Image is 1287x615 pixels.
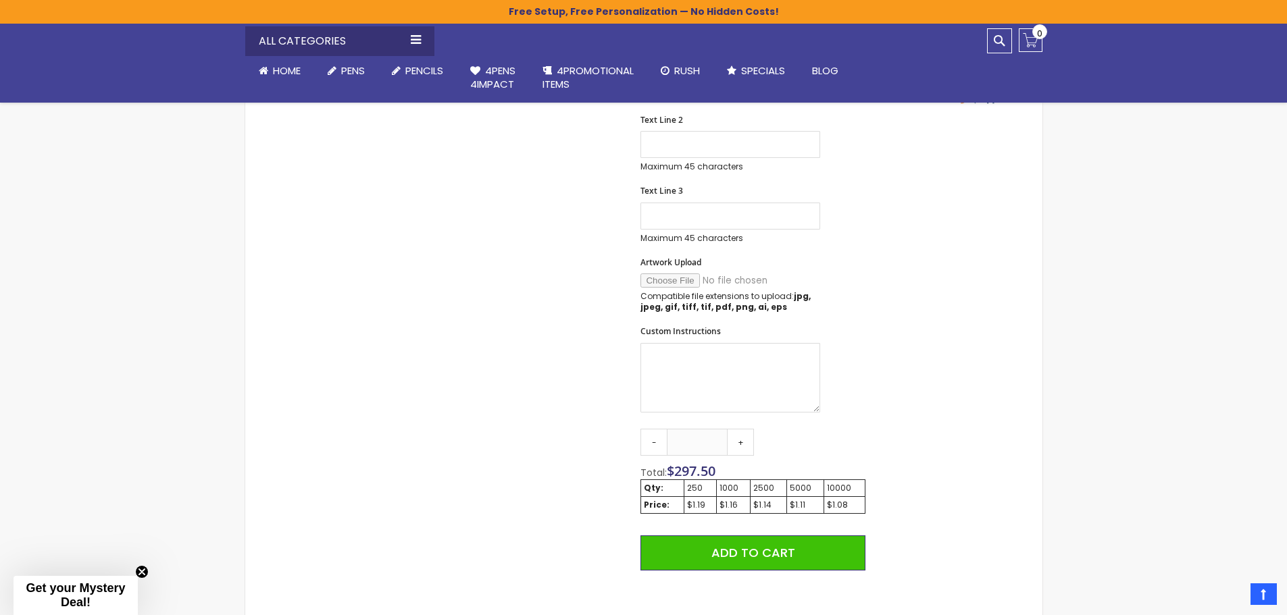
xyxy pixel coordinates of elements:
strong: jpg, jpeg, gif, tiff, tif, pdf, png, ai, eps [640,290,811,313]
span: Pens [341,63,365,78]
button: Add to Cart [640,535,865,570]
span: Add to Cart [711,544,795,561]
div: $1.19 [687,500,713,510]
button: Close teaser [135,565,149,579]
a: - [640,429,667,456]
a: Top [1251,583,1277,605]
span: 0 [1037,27,1042,40]
span: Specials [741,63,785,78]
a: Pens [314,56,378,86]
p: Maximum 45 characters [640,233,820,244]
strong: Price: [644,499,670,510]
a: Home [245,56,314,86]
div: $1.16 [720,500,747,510]
a: Specials [713,56,799,86]
span: Home [273,63,301,78]
a: 4PROMOTIONALITEMS [529,56,647,100]
div: 1000 [720,483,747,493]
div: $1.14 [753,500,784,510]
span: 4PROMOTIONAL ITEMS [542,63,634,91]
span: Text Line 2 [640,114,683,126]
div: 5000 [790,483,821,493]
div: 10000 [827,483,862,493]
p: Maximum 45 characters [640,161,820,172]
div: All Categories [245,26,434,56]
span: Total: [640,466,667,479]
span: Custom Instructions [640,325,721,337]
span: Blog [812,63,838,78]
div: 2500 [753,483,784,493]
span: Pencils [405,63,443,78]
div: $1.08 [827,500,862,510]
a: 4pens.com certificate URL [899,97,1028,109]
span: Text Line 3 [640,185,683,196]
span: Get your Mystery Deal! [26,581,125,609]
a: 0 [1019,28,1042,52]
a: Blog [799,56,852,86]
a: + [727,429,754,456]
p: Compatible file extensions to upload: [640,291,820,313]
div: 250 [687,483,713,493]
span: 4Pens 4impact [470,63,515,91]
span: 297.50 [674,462,715,480]
span: Rush [674,63,700,78]
div: $1.11 [790,500,821,510]
strong: Qty: [644,482,663,493]
span: $ [667,462,715,480]
a: Rush [647,56,713,86]
span: Artwork Upload [640,257,701,268]
a: 4Pens4impact [457,56,529,100]
a: Pencils [378,56,457,86]
div: Get your Mystery Deal!Close teaser [14,576,138,615]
